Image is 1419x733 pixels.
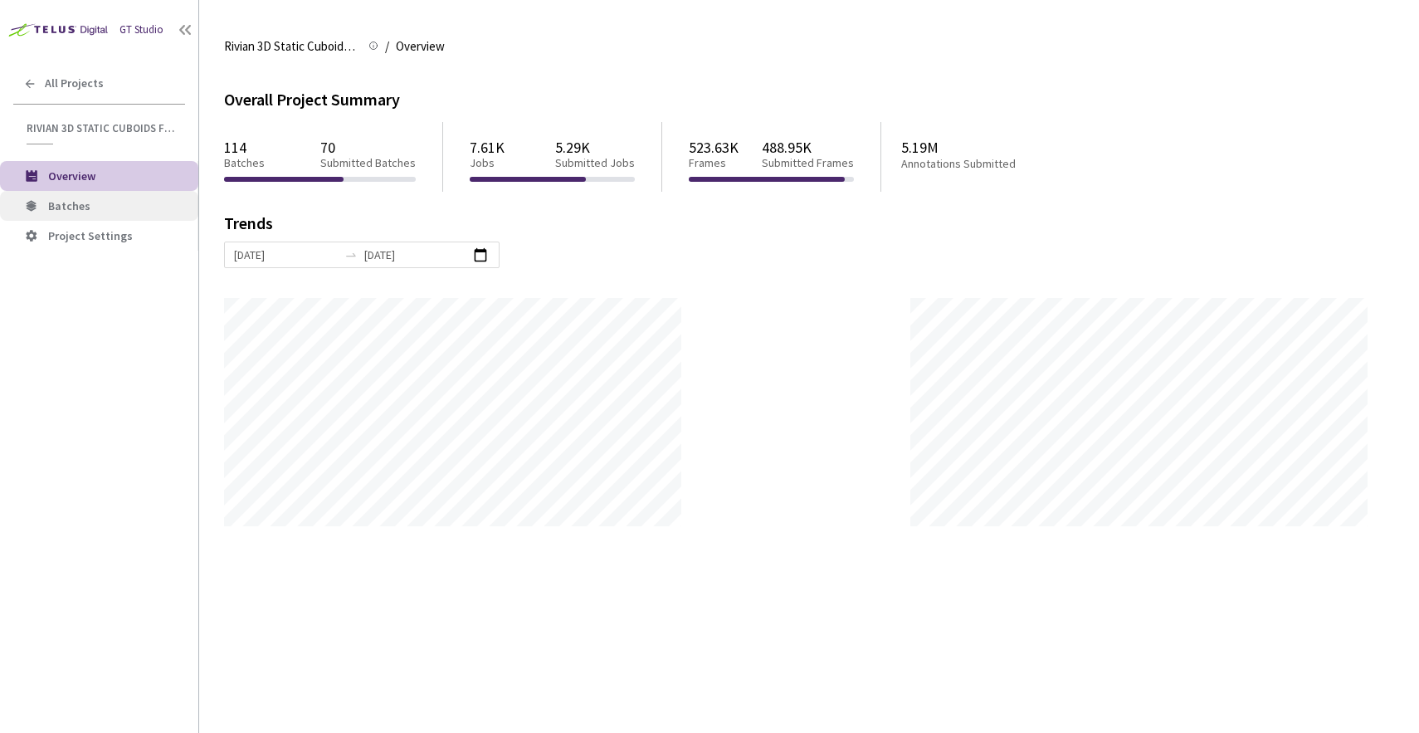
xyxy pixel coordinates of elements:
div: GT Studio [119,22,163,38]
div: Trends [224,215,1371,242]
span: swap-right [344,248,358,261]
p: Frames [689,156,739,170]
p: 114 [224,139,265,156]
p: 7.61K [470,139,505,156]
span: Rivian 3D Static Cuboids fixed[2024-25] [27,121,175,135]
span: Project Settings [48,228,133,243]
p: Batches [224,156,265,170]
li: / [385,37,389,56]
span: to [344,248,358,261]
span: Rivian 3D Static Cuboids fixed[2024-25] [224,37,358,56]
p: 5.19M [901,139,1080,156]
input: End date [364,246,468,264]
span: Overview [396,37,445,56]
p: 70 [320,139,416,156]
p: Submitted Jobs [555,156,635,170]
span: Batches [48,198,90,213]
div: Overall Project Summary [224,86,1394,112]
span: Overview [48,169,95,183]
p: Submitted Batches [320,156,416,170]
input: Start date [234,246,338,264]
span: All Projects [45,76,104,90]
p: Annotations Submitted [901,157,1080,171]
p: 488.95K [762,139,854,156]
p: 523.63K [689,139,739,156]
p: Jobs [470,156,505,170]
p: Submitted Frames [762,156,854,170]
p: 5.29K [555,139,635,156]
